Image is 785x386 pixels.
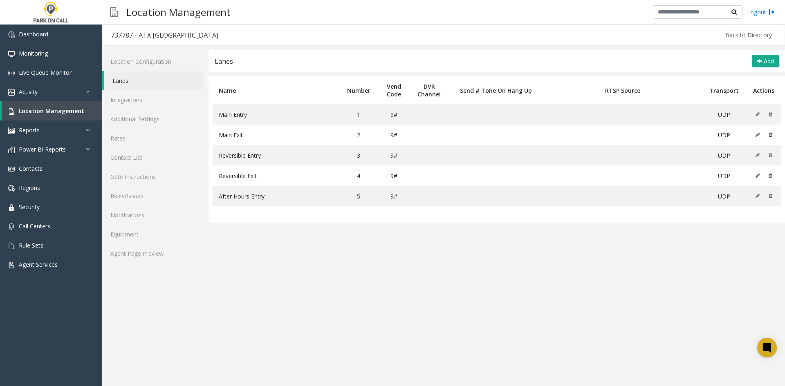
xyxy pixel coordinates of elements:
[102,225,204,244] a: Equipment
[768,8,775,16] img: logout
[378,76,410,104] th: Vend Code
[19,126,40,134] span: Reports
[339,76,378,104] th: Number
[764,57,774,65] span: Add
[102,148,204,167] a: Contact List
[2,101,102,120] a: Location Management
[8,147,15,153] img: 'icon'
[410,76,449,104] th: DVR Channel
[219,111,247,118] span: Main Entry
[339,165,378,186] td: 4
[543,76,702,104] th: RTSP Source
[747,76,781,104] th: Actions
[8,166,15,172] img: 'icon'
[19,184,40,192] span: Regions
[747,8,775,16] a: Logout
[378,186,410,206] td: 9#
[8,223,15,230] img: 'icon'
[378,104,410,125] td: 9#
[702,165,747,186] td: UDP
[702,104,747,125] td: UDP
[8,185,15,192] img: 'icon'
[122,2,235,22] h3: Location Management
[213,76,339,104] th: Name
[19,145,66,153] span: Power BI Reports
[449,76,543,104] th: Send # Tone On Hang Up
[219,131,243,139] span: Main Exit
[102,129,204,148] a: Rates
[339,125,378,145] td: 2
[219,152,261,159] span: Reversible Entry
[702,76,747,104] th: Transport
[752,55,779,68] button: Add
[8,51,15,57] img: 'icon'
[102,52,204,71] a: Location Configuration
[8,127,15,134] img: 'icon'
[102,167,204,186] a: Gate Instructions
[219,192,265,200] span: After Hours Entry
[102,90,204,109] a: Integrations
[102,244,204,263] a: Agent Page Preview
[102,109,204,129] a: Additional Settings
[19,222,50,230] span: Call Centers
[378,125,410,145] td: 9#
[19,69,72,76] span: Live Queue Monitor
[8,243,15,249] img: 'icon'
[19,49,48,57] span: Monitoring
[215,56,233,67] div: Lanes
[378,165,410,186] td: 9#
[8,89,15,96] img: 'icon'
[339,145,378,165] td: 3
[19,203,40,211] span: Security
[102,186,204,205] a: Rules/Issues
[8,70,15,76] img: 'icon'
[702,125,747,145] td: UDP
[8,204,15,211] img: 'icon'
[219,172,257,180] span: Reversible Exit
[19,88,38,96] span: Activity
[8,108,15,115] img: 'icon'
[720,29,777,41] button: Back to Directory
[110,2,118,22] img: pageIcon
[19,241,43,249] span: Rule Sets
[19,107,84,115] span: Location Management
[339,186,378,206] td: 5
[339,104,378,125] td: 1
[111,30,218,40] div: 737787 - ATX [GEOGRAPHIC_DATA]
[702,145,747,165] td: UDP
[702,186,747,206] td: UDP
[102,205,204,225] a: Notifications
[19,165,43,172] span: Contacts
[8,262,15,268] img: 'icon'
[19,261,58,268] span: Agent Services
[104,71,204,90] a: Lanes
[378,145,410,165] td: 9#
[19,30,48,38] span: Dashboard
[8,31,15,38] img: 'icon'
